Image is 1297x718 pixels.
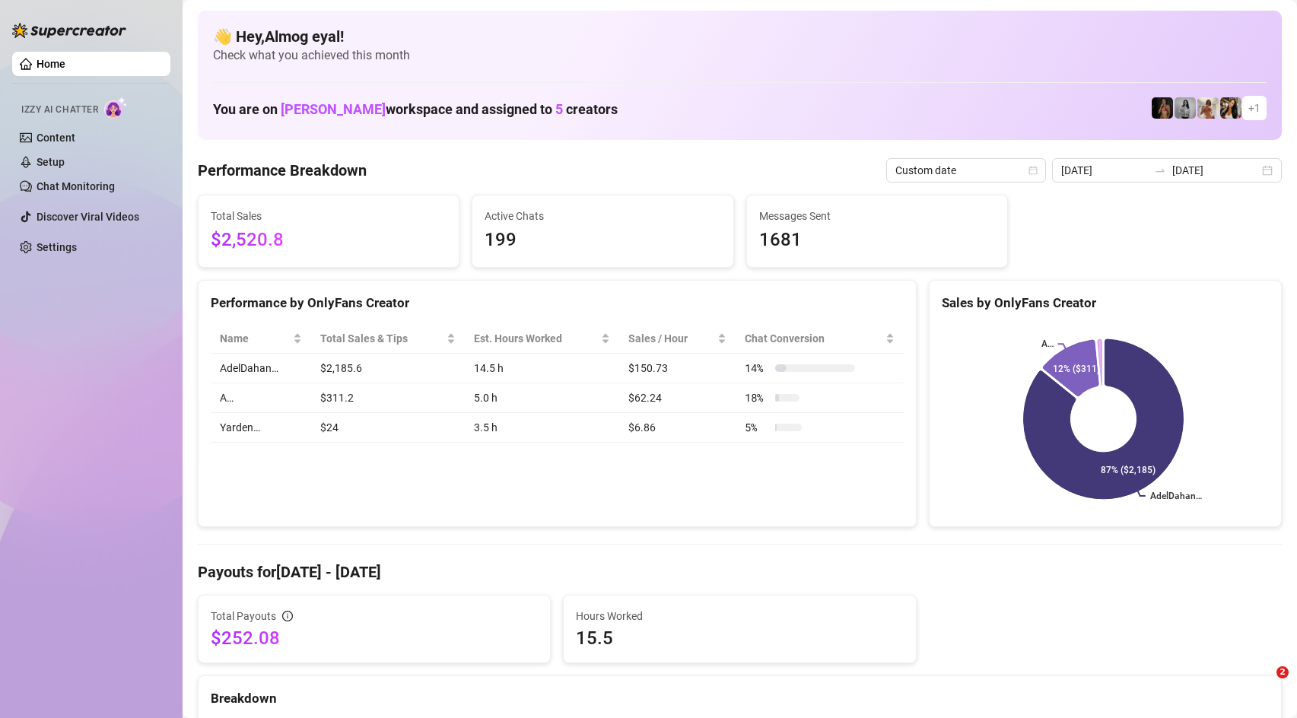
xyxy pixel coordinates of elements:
td: $2,185.6 [311,354,465,383]
span: 5 % [745,419,769,436]
span: to [1154,164,1166,176]
th: Total Sales & Tips [311,324,465,354]
span: calendar [1028,166,1038,175]
span: Custom date [895,159,1037,182]
a: Chat Monitoring [37,180,115,192]
img: Green [1197,97,1219,119]
text: AdelDahan… [1150,491,1202,501]
td: 3.5 h [465,413,619,443]
h4: Performance Breakdown [198,160,367,181]
th: Name [211,324,311,354]
div: Performance by OnlyFans Creator [211,293,904,313]
span: 15.5 [576,626,903,650]
span: swap-right [1154,164,1166,176]
img: A [1175,97,1196,119]
span: Chat Conversion [745,330,882,347]
th: Sales / Hour [619,324,736,354]
span: 18 % [745,389,769,406]
span: Total Sales [211,208,447,224]
td: $150.73 [619,354,736,383]
h4: 👋 Hey, Almog eyal ! [213,26,1267,47]
img: logo-BBDzfeDw.svg [12,23,126,38]
a: Discover Viral Videos [37,211,139,223]
td: AdelDahan… [211,354,311,383]
img: the_bohema [1152,97,1173,119]
a: Content [37,132,75,144]
span: Messages Sent [759,208,995,224]
img: AdelDahan [1220,97,1241,119]
span: 14 % [745,360,769,376]
td: $311.2 [311,383,465,413]
span: 199 [485,226,720,255]
div: Est. Hours Worked [474,330,598,347]
span: Total Sales & Tips [320,330,443,347]
td: 14.5 h [465,354,619,383]
span: $252.08 [211,626,538,650]
td: 5.0 h [465,383,619,413]
a: Setup [37,156,65,168]
td: $6.86 [619,413,736,443]
div: Breakdown [211,688,1269,709]
input: End date [1172,162,1259,179]
a: Settings [37,241,77,253]
td: $24 [311,413,465,443]
span: Izzy AI Chatter [21,103,98,117]
span: Sales / Hour [628,330,715,347]
span: Active Chats [485,208,720,224]
span: $2,520.8 [211,226,447,255]
h1: You are on workspace and assigned to creators [213,101,618,118]
td: A… [211,383,311,413]
iframe: Intercom live chat [1245,666,1282,703]
span: + 1 [1248,100,1260,116]
span: Hours Worked [576,608,903,624]
span: 1681 [759,226,995,255]
span: 5 [555,101,563,117]
input: Start date [1061,162,1148,179]
span: [PERSON_NAME] [281,101,386,117]
text: A… [1041,339,1053,350]
span: 2 [1276,666,1289,678]
span: info-circle [282,611,293,621]
th: Chat Conversion [736,324,903,354]
span: Total Payouts [211,608,276,624]
span: Check what you achieved this month [213,47,1267,64]
img: AI Chatter [104,97,128,119]
td: Yarden… [211,413,311,443]
h4: Payouts for [DATE] - [DATE] [198,561,1282,583]
span: Name [220,330,290,347]
a: Home [37,58,65,70]
div: Sales by OnlyFans Creator [942,293,1269,313]
td: $62.24 [619,383,736,413]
